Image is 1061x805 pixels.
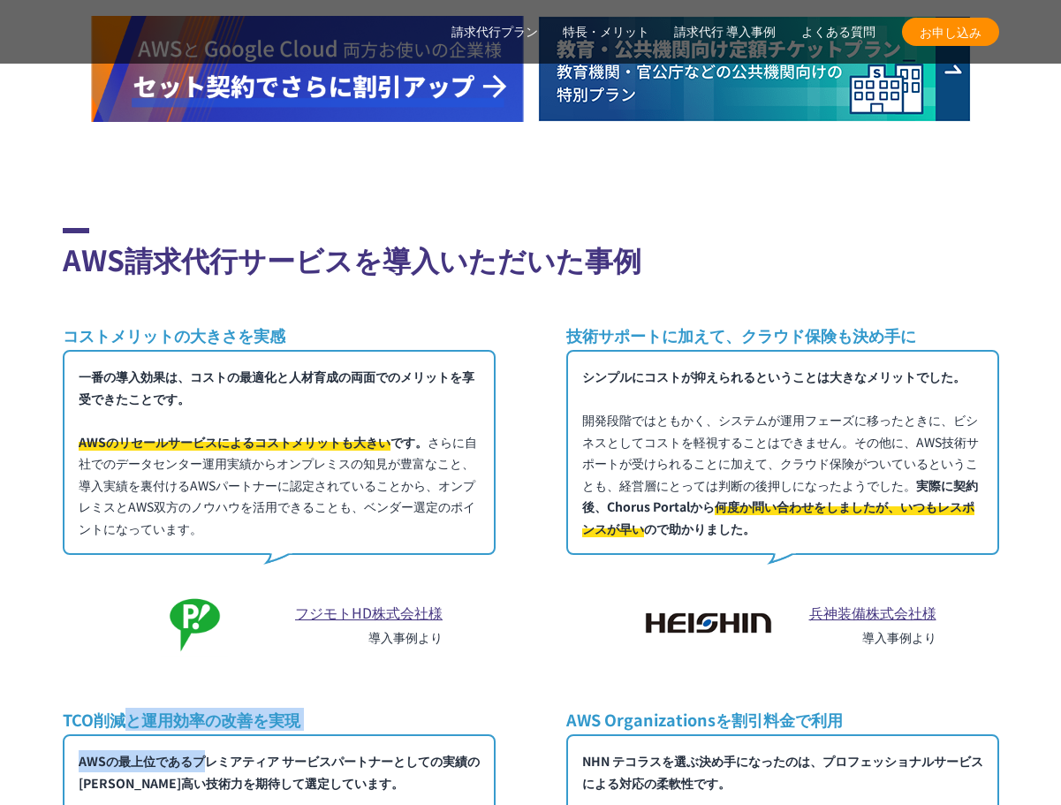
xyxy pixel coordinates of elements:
p: 導入事例より [295,628,443,647]
span: お申し込み [902,23,999,42]
a: 兵神装備株式会社様 [809,602,936,623]
a: 特長・メリット [563,23,649,42]
span: 一番の導入効果は、コストの最適化と人材育成の両面でのメリットを享受できたことです。 [79,368,474,407]
span: シンプルにコストが抑えられるということは大きなメリットでした。 [582,368,966,385]
img: フジモトHD株式会社 [115,583,274,663]
span: AWSのリセールサービスによるコストメリットも大きい [79,433,390,451]
img: 兵神装備株式会社 [629,583,788,660]
a: 請求代行プラン [451,23,538,42]
p: さらに自社でのデータセンター運用実績からオンプレミスの知見が豊富なこと、導入実績を裏付けるAWSパートナーに認定されていることから、オンプレミスとAWS双方のノウハウを活用できることも、ベンダー... [63,350,496,555]
h3: AWS Organizationsを割引料金で利用 [566,709,999,731]
span: 実際に契約後、Chorus Portalから ので助かりました。 [582,476,978,537]
span: 何度か問い合わせをしましたが、いつもレスポンスが早い [582,497,974,537]
h2: AWS請求代行サービスを導入いただいた事例 [63,228,999,280]
a: よくある質問 [801,23,875,42]
p: 開発段階ではともかく、システムが運用フェーズに移ったときに、ビシネスとしてコストを軽視することはできません。その他に、AWS技術サポートが受けられることに加えて、クラウド保険がついているというこ... [566,350,999,555]
span: AWSの最上位であるプレミアティア サービスパートナーとしての実績の[PERSON_NAME]高い技術力を期待して選定しています。 [79,752,480,792]
a: 請求代行 導入事例 [674,23,777,42]
h3: TCO削減と運用効率の改善を実現 [63,709,496,731]
h3: コストメリットの大きさを実感 [63,324,496,346]
h3: 技術サポートに加えて、クラウド保険も決め手に [566,324,999,346]
a: お申し込み [902,18,999,46]
img: AWSとGoogle Cloud 両方お使いの企業様 セット契約でさらに割引アップ [91,16,524,122]
span: NHN テコラスを選ぶ決め手になったのは、プロフェッショナルサービスによる対応の柔軟性です。 [582,752,983,792]
span: です。 [79,433,428,451]
img: 教育・公共機関向け定額チケットプラン 教育機関・官公庁などの公共機関向けの特別プラン [538,16,971,122]
p: 導入事例より [809,628,936,647]
a: フジモトHD株式会社様 [295,602,443,623]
